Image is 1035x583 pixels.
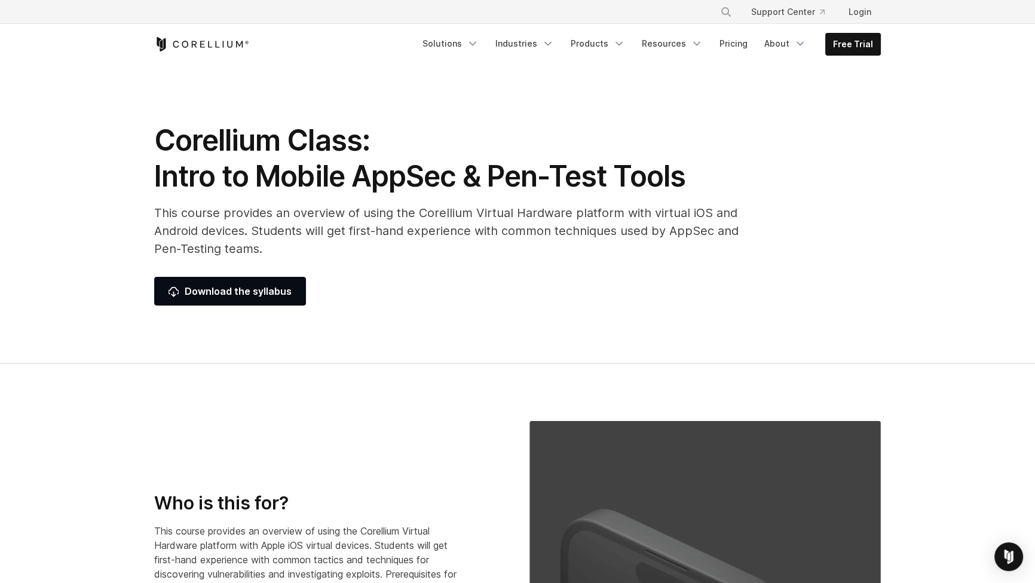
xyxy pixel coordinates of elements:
a: Solutions [415,33,486,54]
a: Resources [635,33,710,54]
a: About [757,33,813,54]
a: Support Center [742,1,834,23]
div: Open Intercom Messenger [994,542,1023,571]
span: Download the syllabus [169,284,292,298]
div: Navigation Menu [415,33,881,56]
a: Download the syllabus [154,277,306,306]
h3: Who is this for? [154,492,460,515]
button: Search [715,1,737,23]
a: Login [839,1,881,23]
a: Corellium Home [154,37,249,51]
a: Pricing [712,33,755,54]
div: Navigation Menu [706,1,881,23]
h1: Corellium Class: Intro to Mobile AppSec & Pen-Test Tools [154,123,752,194]
a: Industries [488,33,561,54]
a: Products [564,33,632,54]
p: This course provides an overview of using the Corellium Virtual Hardware platform with virtual iO... [154,204,752,258]
a: Free Trial [826,33,880,55]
